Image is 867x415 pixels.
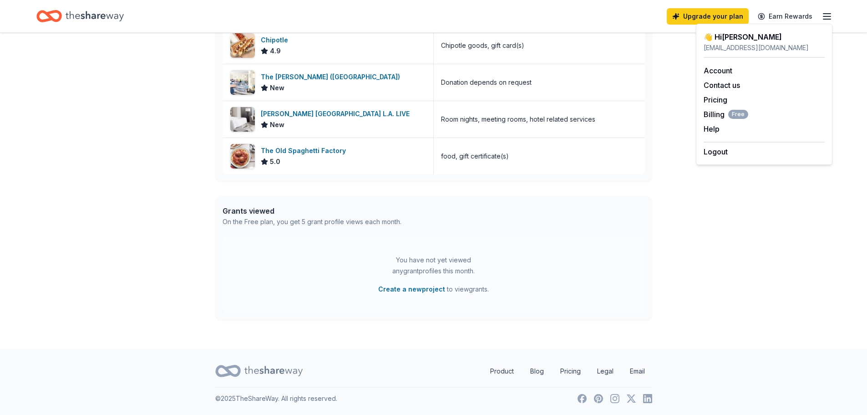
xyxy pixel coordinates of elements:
div: Chipotle [261,35,292,46]
img: Image for The Old Spaghetti Factory [230,144,255,169]
img: Image for JW Marriott Los Angeles L.A. LIVE [230,107,255,132]
div: [PERSON_NAME] [GEOGRAPHIC_DATA] L.A. LIVE [261,108,413,119]
div: You have not yet viewed any grant profiles this month. [377,255,491,277]
img: Image for Chipotle [230,33,255,58]
a: Account [704,66,732,75]
span: 5.0 [270,156,280,167]
span: New [270,119,284,130]
button: BillingFree [704,109,748,120]
div: Chipotle goods, gift card(s) [441,40,524,51]
button: Help [704,123,720,134]
div: Grants viewed [223,205,401,216]
div: The Old Spaghetti Factory [261,145,350,156]
a: Pricing [553,362,588,380]
a: Product [483,362,521,380]
span: Billing [704,109,748,120]
a: Pricing [704,95,727,104]
div: The [PERSON_NAME] ([GEOGRAPHIC_DATA]) [261,72,404,82]
a: Earn Rewards [752,8,818,25]
div: Room nights, meeting rooms, hotel related services [441,114,595,125]
nav: quick links [483,362,652,380]
a: Email [623,362,652,380]
div: 👋 Hi [PERSON_NAME] [704,31,825,42]
a: Home [36,5,124,27]
div: On the Free plan, you get 5 grant profile views each month. [223,216,401,227]
div: food, gift certificate(s) [441,151,509,162]
a: Upgrade your plan [667,8,749,25]
button: Logout [704,146,728,157]
span: Free [728,110,748,119]
div: [EMAIL_ADDRESS][DOMAIN_NAME] [704,42,825,53]
span: New [270,82,284,93]
a: Legal [590,362,621,380]
span: to view grants . [378,284,489,295]
a: Blog [523,362,551,380]
button: Create a newproject [378,284,445,295]
p: © 2025 TheShareWay. All rights reserved. [215,393,337,404]
button: Contact us [704,80,740,91]
div: Donation depends on request [441,77,532,88]
span: 4.9 [270,46,281,56]
img: Image for The Ritz-Carlton (San Francisco) [230,70,255,95]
